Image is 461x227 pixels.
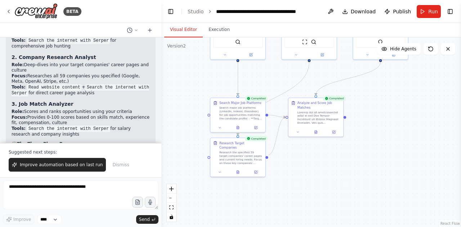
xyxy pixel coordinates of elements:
[63,7,81,16] div: BETA
[12,84,149,96] code: Search the internet with Serper
[210,97,266,132] div: CompletedSearch Major Job PlatformsSearch major job platforms (LinkedIn, Indeed, Glassdoor) for j...
[112,162,129,168] span: Dismiss
[297,110,341,125] div: Loremip dol sit ametconsectet adipi el sed Doe Tempor Incididunt utl Etdolor Magnaali Enimadm. Ve...
[109,158,133,172] button: Dismiss
[188,8,297,15] nav: breadcrumb
[14,3,58,19] img: Logo
[428,8,438,15] span: Run
[188,9,204,14] a: Studio
[326,130,342,135] button: Open in side panel
[164,22,203,37] button: Visual Editor
[381,52,406,58] button: Open in side panel
[167,184,176,194] button: zoom in
[297,101,341,110] div: Analyze and Score Job Matches
[248,169,264,175] button: Open in side panel
[281,9,337,60] div: ScrapeWebsiteToolSerperDevTool
[219,141,263,150] div: Research Target Companies
[390,46,416,52] span: Hide Agents
[302,39,308,45] img: ScrapeWebsiteTool
[145,197,156,208] button: Click to speak your automation idea
[378,39,383,45] img: SerperDevTool
[12,73,27,78] strong: Focus:
[20,162,103,168] span: Improve automation based on last run
[17,141,78,146] strong: The Three-Phase Process
[12,115,150,126] li: Provides 0-100 scores based on skills match, experience fit, compensation, culture
[219,151,263,165] div: Research the specified 59 target companies' career pages and current hiring needs. Focus on these...
[306,130,325,135] button: View output
[236,62,240,95] g: Edge from d71007f7-df00-42d9-88d6-7f803b44cf2b to 66cdc7fc-2a9a-4795-8872-180fa3c823be
[12,109,150,115] li: Scores and ranks opportunities using your criteria
[12,85,150,96] li: + for direct career page analysis
[12,62,150,73] li: Deep-dives into your target companies' career pages and culture
[12,38,150,49] li: for comprehensive job hunting
[136,215,158,224] button: Send
[353,9,408,60] div: SerperDevTool
[12,126,26,131] strong: Tools:
[27,37,110,44] code: Search the internet with Serper
[219,101,261,105] div: Search Major Job Platforms
[323,96,346,101] div: Completed
[245,136,268,141] div: Completed
[139,217,150,222] span: Send
[381,5,414,18] button: Publish
[310,52,335,58] button: Open in side panel
[210,138,266,177] div: CompletedResearch Target CompaniesResearch the specified 59 target companies' career pages and cu...
[268,113,286,119] g: Edge from 66cdc7fc-2a9a-4795-8872-180fa3c823be to 5254064e-1799-4af4-9081-04f971eb1df6
[245,96,268,101] div: Completed
[238,52,264,58] button: Open in side panel
[167,194,176,203] button: zoom out
[268,115,286,158] g: Edge from 694cc58d-a695-4ef0-8432-dbfc939b0de2 to 5254064e-1799-4af4-9081-04f971eb1df6
[203,22,236,37] button: Execution
[144,26,156,35] button: Start a new chat
[219,106,263,121] div: Search major job platforms (LinkedIn, Indeed, Glassdoor) for job opportunities matching the candi...
[167,184,176,222] div: React Flow controls
[12,85,26,90] strong: Tools:
[393,8,411,15] span: Publish
[377,43,421,55] button: Hide Agents
[12,38,26,43] strong: Tools:
[235,39,241,45] img: SerperDevTool
[351,8,376,15] span: Download
[13,217,31,222] span: Improve
[12,62,24,67] strong: Role:
[236,62,311,135] g: Edge from 6cce9598-0b17-4cfa-8ae3-a807321dea19 to 694cc58d-a695-4ef0-8432-dbfc939b0de2
[339,5,379,18] button: Download
[124,26,141,35] button: Switch to previous chat
[167,212,176,222] button: toggle interactivity
[12,115,27,120] strong: Focus:
[9,149,153,155] p: Suggested next steps:
[166,6,176,17] button: Hide left sidebar
[311,39,316,45] img: SerperDevTool
[12,54,96,60] strong: 2. Company Research Analyst
[445,6,455,17] button: Show right sidebar
[167,43,186,49] div: Version 2
[440,222,460,226] a: React Flow attribution
[228,125,247,130] button: View output
[132,197,143,208] button: Upload files
[27,126,110,132] code: Search the internet with Serper
[167,203,176,212] button: fit view
[12,73,150,85] li: Researches all 59 companies you specified (Google, Meta, OpenAI, Stripe, etc.)
[314,62,383,95] g: Edge from 17ca8be5-0dd2-4463-815e-72a00e82f553 to 5254064e-1799-4af4-9081-04f971eb1df6
[12,126,150,137] li: for salary research and company insights
[27,84,82,91] code: Read website content
[248,125,264,130] button: Open in side panel
[210,9,266,60] div: SerperDevTool
[9,158,106,172] button: Improve automation based on last run
[12,141,150,147] h2: 📋
[12,101,73,107] strong: 3. Job Match Analyzer
[228,169,247,175] button: View output
[3,215,34,224] button: Improve
[12,109,24,114] strong: Role:
[417,5,441,18] button: Run
[288,97,344,137] div: CompletedAnalyze and Score Job MatchesLoremip dol sit ametconsectet adipi el sed Doe Tempor Incid...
